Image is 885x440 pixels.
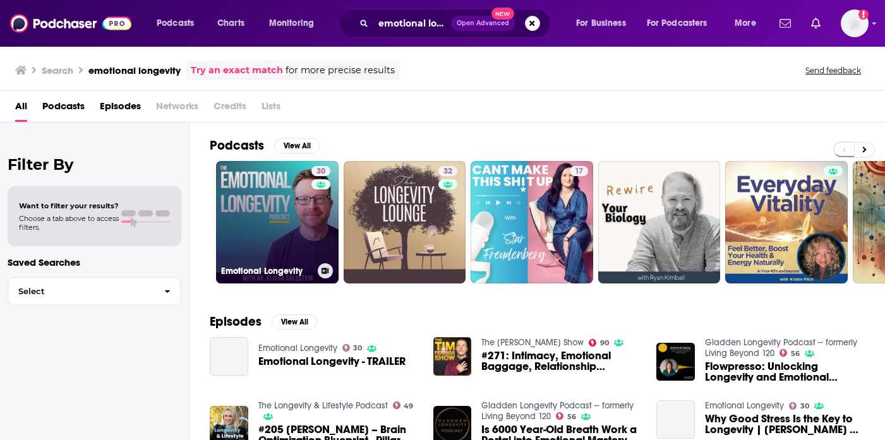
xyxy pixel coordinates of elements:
[42,64,73,76] h3: Search
[841,9,869,37] button: Show profile menu
[258,356,406,367] a: Emotional Longevity - TRAILER
[148,13,210,33] button: open menu
[647,15,707,32] span: For Podcasters
[272,314,317,330] button: View All
[774,13,796,34] a: Show notifications dropdown
[726,13,772,33] button: open menu
[575,165,583,178] span: 17
[471,161,593,283] a: 17
[8,155,181,174] h2: Filter By
[8,277,181,306] button: Select
[841,9,869,37] img: User Profile
[19,201,119,210] span: Want to filter your results?
[639,13,726,33] button: open menu
[481,350,641,372] a: #271: Intimacy, Emotional Baggage, Relationship Longevity, and More - Esther Perel
[705,400,784,411] a: Emotional Longevity
[258,400,388,411] a: The Longevity & Lifestyle Podcast
[576,15,626,32] span: For Business
[481,400,634,422] a: Gladden Longevity Podcast -- formerly Living Beyond 120
[344,161,466,283] a: 32
[802,65,865,76] button: Send feedback
[567,13,642,33] button: open menu
[8,287,154,295] span: Select
[438,166,457,176] a: 32
[481,337,584,348] a: The Tim Ferriss Show
[19,214,119,232] span: Choose a tab above to access filters.
[316,165,325,178] span: 30
[393,401,414,409] a: 49
[100,96,141,122] a: Episodes
[735,15,756,32] span: More
[567,414,576,420] span: 56
[157,15,194,32] span: Podcasts
[457,20,509,27] span: Open Advanced
[656,400,695,439] a: Why Good Stress Is the Key to Longevity | Jeff Krasno on Emotional Resilience and Health-Span
[216,161,339,283] a: 30Emotional Longevity
[156,96,198,122] span: Networks
[262,96,280,122] span: Lists
[705,413,865,435] a: Why Good Stress Is the Key to Longevity | Jeff Krasno on Emotional Resilience and Health-Span
[353,345,362,351] span: 30
[209,13,252,33] a: Charts
[705,361,865,383] a: Flowpresso: Unlocking Longevity and Emotional Release Through the Lymphatic System - Episode 265
[260,13,330,33] button: open menu
[491,8,514,20] span: New
[600,340,609,346] span: 90
[258,343,337,354] a: Emotional Longevity
[481,350,641,372] span: #271: Intimacy, Emotional Baggage, Relationship Longevity, and More - [PERSON_NAME]
[791,351,800,357] span: 56
[221,266,313,276] h3: Emotional Longevity
[800,403,809,409] span: 30
[433,337,472,376] img: #271: Intimacy, Emotional Baggage, Relationship Longevity, and More - Esther Perel
[15,96,27,122] a: All
[570,166,588,176] a: 17
[269,15,314,32] span: Monitoring
[589,339,609,347] a: 90
[311,166,330,176] a: 30
[217,15,244,32] span: Charts
[10,11,131,35] img: Podchaser - Follow, Share and Rate Podcasts
[373,13,451,33] input: Search podcasts, credits, & more...
[8,256,181,268] p: Saved Searches
[556,412,576,420] a: 56
[404,403,413,409] span: 49
[210,138,264,153] h2: Podcasts
[42,96,85,122] a: Podcasts
[342,344,363,352] a: 30
[210,138,320,153] a: PodcastsView All
[210,337,248,376] a: Emotional Longevity - TRAILER
[214,96,246,122] span: Credits
[789,402,809,410] a: 30
[705,413,865,435] span: Why Good Stress Is the Key to Longevity | [PERSON_NAME] on Emotional Resilience and Health-Span
[286,63,395,78] span: for more precise results
[841,9,869,37] span: Logged in as megcassidy
[351,9,563,38] div: Search podcasts, credits, & more...
[88,64,181,76] h3: emotional longevity
[451,16,515,31] button: Open AdvancedNew
[274,138,320,153] button: View All
[656,343,695,381] img: Flowpresso: Unlocking Longevity and Emotional Release Through the Lymphatic System - Episode 265
[210,314,317,330] a: EpisodesView All
[210,314,262,330] h2: Episodes
[858,9,869,20] svg: Add a profile image
[443,165,452,178] span: 32
[806,13,826,34] a: Show notifications dropdown
[780,349,800,357] a: 56
[705,337,857,359] a: Gladden Longevity Podcast -- formerly Living Beyond 120
[191,63,283,78] a: Try an exact match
